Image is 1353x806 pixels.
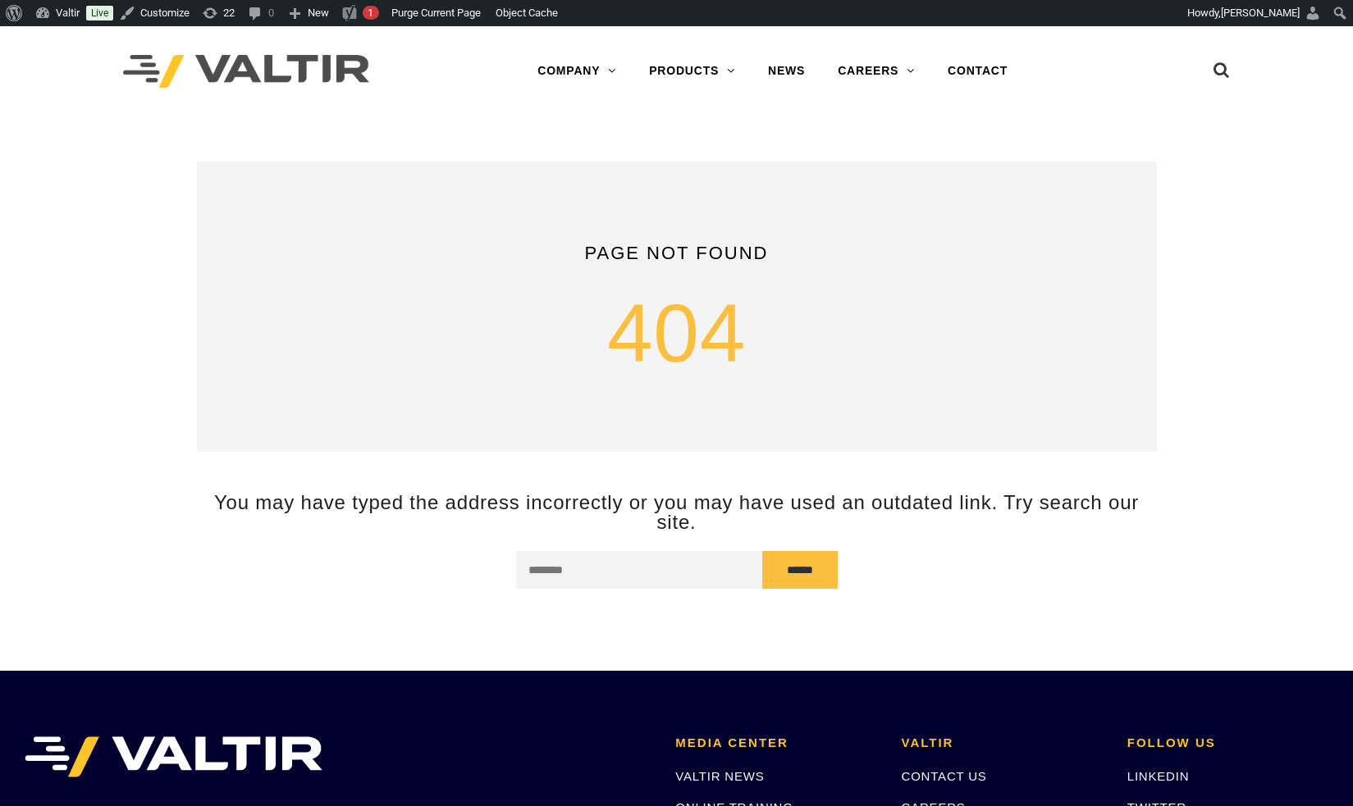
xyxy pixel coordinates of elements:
[821,55,931,88] a: CAREERS
[1127,736,1328,750] h2: FOLLOW US
[675,769,764,783] a: VALTIR NEWS
[675,736,876,750] h2: MEDIA CENTER
[25,736,322,777] img: VALTIR
[633,55,752,88] a: PRODUCTS
[222,288,1132,378] h1: 404
[368,7,373,19] span: 1
[902,769,987,783] a: CONTACT US
[902,736,1103,750] h2: VALTIR
[521,55,633,88] a: COMPANY
[123,55,369,89] img: Valtir
[222,244,1132,263] h3: Page not found
[86,6,113,20] a: Live
[752,55,821,88] a: NEWS
[1127,769,1190,783] a: LINKEDIN
[197,493,1157,531] p: You may have typed the address incorrectly or you may have used an outdated link. Try search our ...
[931,55,1024,88] a: CONTACT
[1221,7,1300,19] span: [PERSON_NAME]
